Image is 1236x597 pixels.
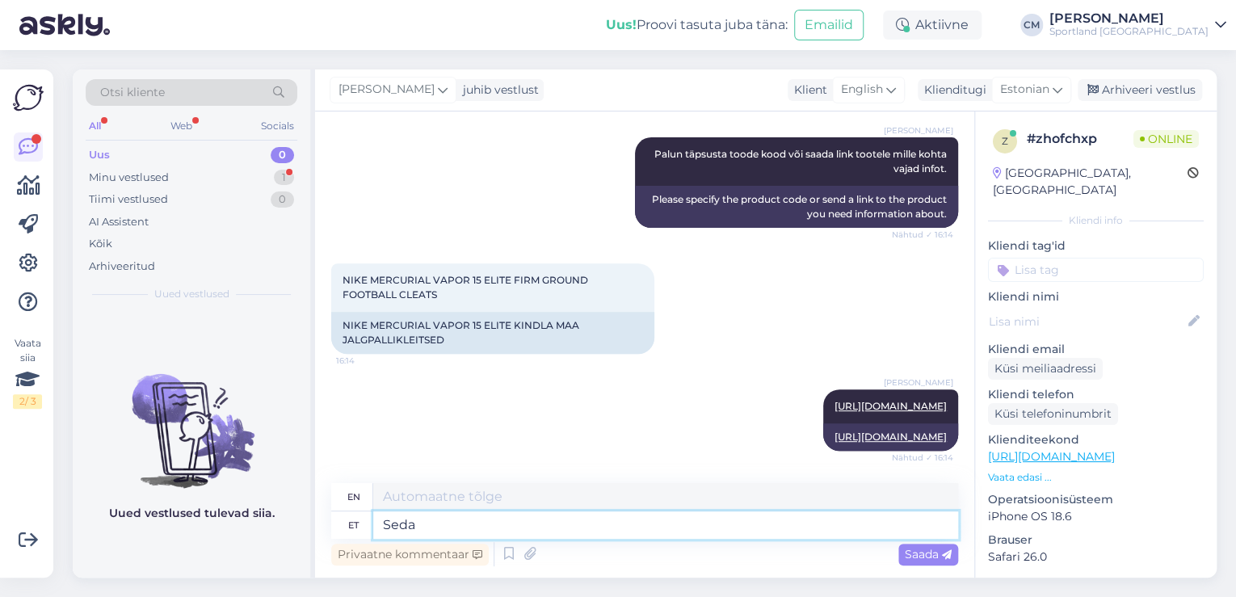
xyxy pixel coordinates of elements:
[373,511,958,539] textarea: Seda
[1020,14,1043,36] div: CM
[988,549,1204,565] p: Safari 26.0
[154,287,229,301] span: Uued vestlused
[892,452,953,464] span: Nähtud ✓ 16:14
[988,532,1204,549] p: Brauser
[89,236,112,252] div: Kõik
[1049,25,1209,38] div: Sportland [GEOGRAPHIC_DATA]
[89,147,110,163] div: Uus
[988,508,1204,525] p: iPhone OS 18.6
[348,511,359,539] div: et
[892,229,953,241] span: Nähtud ✓ 16:14
[988,403,1118,425] div: Küsi telefoninumbrit
[274,170,294,186] div: 1
[456,82,539,99] div: juhib vestlust
[331,312,654,354] div: NIKE MERCURIAL VAPOR 15 ELITE KINDLA MAA JALGPALLIKLEITSED
[1049,12,1226,38] a: [PERSON_NAME]Sportland [GEOGRAPHIC_DATA]
[89,214,149,230] div: AI Assistent
[73,345,310,490] img: No chats
[1002,135,1008,147] span: z
[89,259,155,275] div: Arhiveeritud
[13,336,42,409] div: Vaata siia
[988,258,1204,282] input: Lisa tag
[606,15,788,35] div: Proovi tasuta juba täna:
[988,449,1115,464] a: [URL][DOMAIN_NAME]
[841,81,883,99] span: English
[331,544,489,565] div: Privaatne kommentaar
[86,116,104,137] div: All
[271,147,294,163] div: 0
[1133,130,1199,148] span: Online
[989,313,1185,330] input: Lisa nimi
[988,288,1204,305] p: Kliendi nimi
[918,82,986,99] div: Klienditugi
[835,431,947,443] a: [URL][DOMAIN_NAME]
[905,547,952,561] span: Saada
[13,82,44,113] img: Askly Logo
[109,505,275,522] p: Uued vestlused tulevad siia.
[835,400,947,412] a: [URL][DOMAIN_NAME]
[988,213,1204,228] div: Kliendi info
[988,431,1204,448] p: Klienditeekond
[654,148,949,174] span: Palun täpsusta toode kood või saada link tootele mille kohta vajad infot.
[1000,81,1049,99] span: Estonian
[100,84,165,101] span: Otsi kliente
[884,124,953,137] span: [PERSON_NAME]
[271,191,294,208] div: 0
[635,186,958,228] div: Please specify the product code or send a link to the product you need information about.
[343,274,591,301] span: NIKE MERCURIAL VAPOR 15 ELITE FIRM GROUND FOOTBALL CLEATS
[13,394,42,409] div: 2 / 3
[89,191,168,208] div: Tiimi vestlused
[993,165,1188,199] div: [GEOGRAPHIC_DATA], [GEOGRAPHIC_DATA]
[988,470,1204,485] p: Vaata edasi ...
[988,386,1204,403] p: Kliendi telefon
[788,82,827,99] div: Klient
[988,491,1204,508] p: Operatsioonisüsteem
[884,376,953,389] span: [PERSON_NAME]
[347,483,360,511] div: en
[338,81,435,99] span: [PERSON_NAME]
[988,358,1103,380] div: Küsi meiliaadressi
[794,10,864,40] button: Emailid
[988,341,1204,358] p: Kliendi email
[258,116,297,137] div: Socials
[1049,12,1209,25] div: [PERSON_NAME]
[606,17,637,32] b: Uus!
[883,11,982,40] div: Aktiivne
[1078,79,1202,101] div: Arhiveeri vestlus
[167,116,195,137] div: Web
[988,238,1204,254] p: Kliendi tag'id
[89,170,169,186] div: Minu vestlused
[336,355,397,367] span: 16:14
[1027,129,1133,149] div: # zhofchxp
